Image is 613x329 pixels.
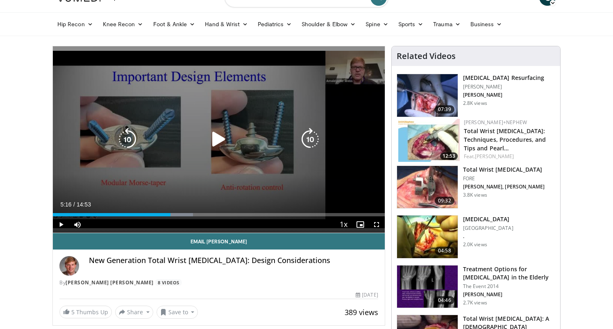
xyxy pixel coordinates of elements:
div: By [59,279,378,286]
a: [PERSON_NAME] [PERSON_NAME] [66,279,154,286]
a: 07:39 [MEDICAL_DATA] Resurfacing [PERSON_NAME] [PERSON_NAME] 2.8K views [397,74,555,117]
div: Progress Bar [53,213,385,216]
a: 12:53 [398,119,460,162]
img: d06f9178-82e8-4073-9b61-52279a5e2011.150x105_q85_crop-smart_upscale.jpg [397,265,458,308]
video-js: Video Player [53,46,385,233]
a: Spine [361,16,393,32]
span: 5:16 [60,201,71,208]
p: [PERSON_NAME], [PERSON_NAME] [463,184,545,190]
h4: Related Videos [397,51,456,61]
span: 14:53 [77,201,91,208]
a: Hip Recon [52,16,98,32]
button: Play [53,216,69,233]
span: 5 [71,308,75,316]
a: 04:58 [MEDICAL_DATA] [GEOGRAPHIC_DATA] . 2.0K views [397,215,555,259]
a: [PERSON_NAME] [475,153,514,160]
span: 04:58 [435,247,454,255]
a: Business [465,16,507,32]
img: 70863adf-6224-40ad-9537-8997d6f8c31f.150x105_q85_crop-smart_upscale.jpg [398,119,460,162]
p: [GEOGRAPHIC_DATA] [463,225,513,231]
p: 2.0K views [463,241,487,248]
a: 8 Videos [155,279,182,286]
a: 04:46 Treatment Options for [MEDICAL_DATA] in the Elderly The Event 2014 [PERSON_NAME] 2.7K views [397,265,555,309]
span: / [73,201,75,208]
img: Avatar [59,256,79,276]
a: 09:32 Total Wrist [MEDICAL_DATA] FORE [PERSON_NAME], [PERSON_NAME] 3.8K views [397,166,555,209]
button: Share [115,306,153,319]
h3: [MEDICAL_DATA] [463,215,513,223]
button: Mute [69,216,86,233]
span: 04:46 [435,296,454,304]
p: The Event 2014 [463,283,555,290]
a: Hand & Wrist [200,16,253,32]
h3: Treatment Options for [MEDICAL_DATA] in the Elderly [463,265,555,281]
h4: New Generation Total Wrist [MEDICAL_DATA]: Design Considerations [89,256,378,265]
p: 2.7K views [463,300,487,306]
a: Total Wrist [MEDICAL_DATA]: Techniques, Procedures, and Tips and Pearl… [464,127,546,152]
div: Feat. [464,153,554,160]
p: [PERSON_NAME] [463,291,555,298]
a: Foot & Ankle [148,16,200,32]
a: Knee Recon [98,16,148,32]
button: Playback Rate [336,216,352,233]
button: Fullscreen [368,216,385,233]
p: 2.8K views [463,100,487,107]
p: . [463,233,513,240]
a: Shoulder & Elbow [297,16,361,32]
p: 3.8K views [463,192,487,198]
p: [PERSON_NAME] [463,92,545,98]
h3: [MEDICAL_DATA] Resurfacing [463,74,545,82]
img: b67c584d-13f3-4aa0-9d84-0a33aace62c7.150x105_q85_crop-smart_upscale.jpg [397,166,458,209]
p: FORE [463,175,545,182]
span: 07:39 [435,105,454,113]
img: 01fde5d6-296a-4d3f-8c1c-1f7a563fd2d9.150x105_q85_crop-smart_upscale.jpg [397,74,458,117]
span: 09:32 [435,197,454,205]
span: 12:53 [440,152,458,160]
button: Save to [157,306,198,319]
img: Wrist_replacement_100010352_2.jpg.150x105_q85_crop-smart_upscale.jpg [397,216,458,258]
button: Enable picture-in-picture mode [352,216,368,233]
div: [DATE] [356,291,378,299]
a: Email [PERSON_NAME] [53,233,385,250]
a: [PERSON_NAME]+Nephew [464,119,527,126]
span: 389 views [345,307,378,317]
a: 5 Thumbs Up [59,306,112,318]
h3: Total Wrist [MEDICAL_DATA] [463,166,545,174]
a: Trauma [428,16,465,32]
a: Sports [393,16,429,32]
p: [PERSON_NAME] [463,84,545,90]
a: Pediatrics [253,16,297,32]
